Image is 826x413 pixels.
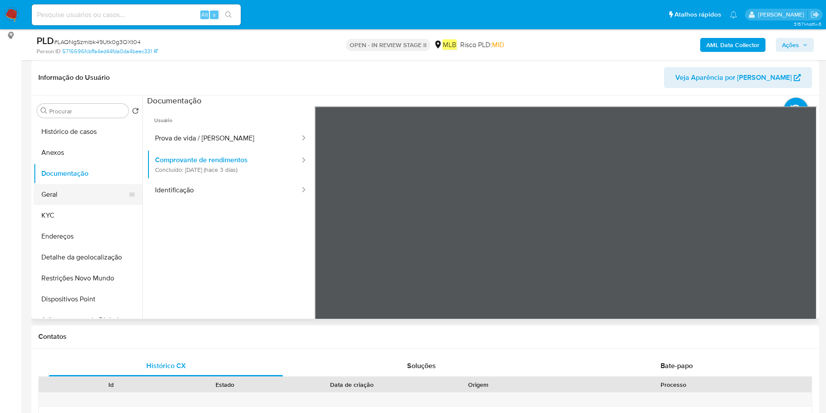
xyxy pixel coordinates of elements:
span: Soluções [407,361,436,371]
a: Notificações [730,11,737,18]
div: Estado [174,380,276,389]
button: Ações [776,38,814,52]
span: Bate-papo [661,361,693,371]
div: Processo [542,380,806,389]
p: juliane.miranda@mercadolivre.com [758,10,807,19]
button: Veja Aparência por [PERSON_NAME] [664,67,812,88]
div: Data de criação [288,380,415,389]
span: Histórico CX [146,361,186,371]
span: Veja Aparência por [PERSON_NAME] [675,67,792,88]
a: 5716696fcbffa4ed44fda0da4beec331 [62,48,158,55]
span: Ações [782,38,799,52]
button: Endereços [34,226,142,247]
span: MID [492,40,504,50]
button: Dispositivos Point [34,289,142,310]
h1: Contatos [38,332,812,341]
button: AML Data Collector [700,38,765,52]
div: Id [60,380,162,389]
b: Person ID [37,48,61,55]
button: Retornar ao pedido padrão [132,107,139,117]
p: OPEN - IN REVIEW STAGE II [346,39,430,51]
span: # LAQNgSzmibk49Utk0g3OXt04 [54,38,141,46]
button: Documentação [34,163,142,184]
button: Procurar [40,107,47,114]
span: s [213,10,216,19]
b: AML Data Collector [706,38,759,52]
button: Geral [34,184,135,205]
button: KYC [34,205,142,226]
button: Detalhe da geolocalização [34,247,142,268]
span: Atalhos rápidos [674,10,721,19]
div: Origem [428,380,529,389]
span: 3.157.1-hotfix-5 [794,20,822,27]
button: search-icon [219,9,237,21]
button: Adiantamentos de Dinheiro [34,310,142,331]
em: MLB [442,39,457,50]
span: Risco PLD: [460,40,504,50]
input: Procurar [49,107,125,115]
a: Sair [810,10,819,19]
b: PLD [37,34,54,48]
button: Histórico de casos [34,121,142,142]
button: Anexos [34,142,142,163]
button: Restrições Novo Mundo [34,268,142,289]
input: Pesquise usuários ou casos... [32,9,241,20]
span: Alt [201,10,208,19]
h1: Informação do Usuário [38,73,110,82]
